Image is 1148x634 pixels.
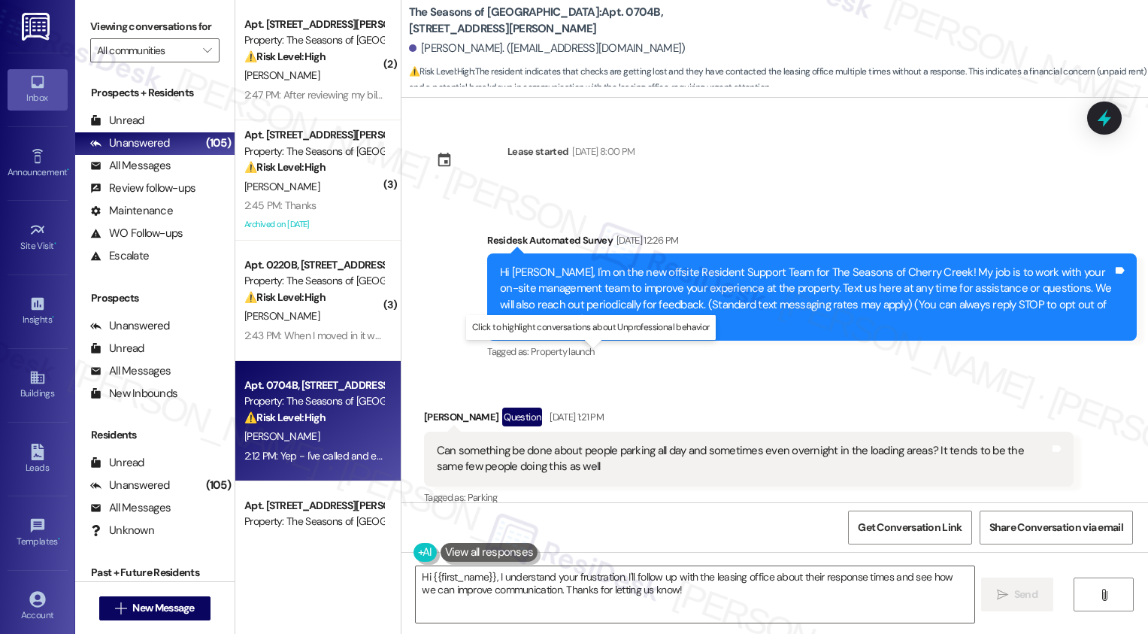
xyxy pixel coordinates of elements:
i:  [1098,589,1110,601]
div: All Messages [90,363,171,379]
div: Unknown [90,523,154,538]
strong: ⚠️ Risk Level: High [244,411,326,424]
div: (105) [202,474,235,497]
div: [DATE] 1:21 PM [546,409,604,425]
i:  [115,602,126,614]
span: [PERSON_NAME] [244,180,320,193]
span: Parking [468,491,497,504]
strong: ⚠️ Risk Level: High [244,50,326,63]
div: (105) [202,132,235,155]
div: Lease started [507,144,569,159]
div: Can something be done about people parking all day and sometimes even overnight in the loading ar... [437,443,1050,475]
div: Review follow-ups [90,180,195,196]
div: Prospects + Residents [75,85,235,101]
div: Unread [90,455,144,471]
strong: ⚠️ Risk Level: High [409,65,474,77]
span: Send [1014,587,1037,602]
span: • [58,534,60,545]
p: Click to highlight conversations about Unprofessional behavior [472,321,710,334]
span: • [52,312,54,323]
div: Tagged as: [487,341,1137,363]
div: Tagged as: [424,487,1074,508]
b: The Seasons of [GEOGRAPHIC_DATA]: Apt. 0704B, [STREET_ADDRESS][PERSON_NAME] [409,5,710,37]
div: Apt. [STREET_ADDRESS][PERSON_NAME] [244,498,383,514]
div: Archived on [DATE] [243,215,385,234]
div: Apt. 0704B, [STREET_ADDRESS][PERSON_NAME] [244,378,383,393]
strong: ⚠️ Risk Level: High [244,290,326,304]
img: ResiDesk Logo [22,13,53,41]
span: Get Conversation Link [858,520,962,535]
a: Leads [8,439,68,480]
button: New Message [99,596,211,620]
div: New Inbounds [90,386,177,402]
div: Prospects [75,290,235,306]
a: Insights • [8,291,68,332]
div: Apt. [STREET_ADDRESS][PERSON_NAME] [244,17,383,32]
div: Unanswered [90,135,170,151]
div: 2:43 PM: When I moved in it was explained to me that we do not pay gas, water, sewer, storm etc. ... [244,329,936,342]
div: All Messages [90,158,171,174]
div: Unread [90,341,144,356]
div: Residesk Automated Survey [487,232,1137,253]
span: Property launch [531,345,594,358]
span: [PERSON_NAME] [244,309,320,323]
textarea: Hi {{first_name}}, I understand your frustration. I'll follow up with the leasing office about th... [416,566,974,623]
span: • [67,165,69,175]
i:  [997,589,1008,601]
a: Account [8,587,68,627]
div: Unanswered [90,318,170,334]
div: [PERSON_NAME] [424,408,1074,432]
div: Property: The Seasons of [GEOGRAPHIC_DATA] [244,514,383,529]
div: Unread [90,113,144,129]
button: Send [981,578,1054,611]
i:  [203,44,211,56]
span: Share Conversation via email [989,520,1123,535]
div: 2:45 PM: Thanks [244,199,317,212]
div: 2:47 PM: After reviewing my bill it looks like I've been getting charged double for parking since... [244,88,871,102]
div: Unanswered [90,478,170,493]
span: • [54,238,56,249]
div: Hi [PERSON_NAME], I'm on the new offsite Resident Support Team for The Seasons of Cherry Creek! M... [500,265,1113,329]
div: WO Follow-ups [90,226,183,241]
div: [PERSON_NAME]. ([EMAIL_ADDRESS][DOMAIN_NAME]) [409,41,686,56]
span: : The resident indicates that checks are getting lost and they have contacted the leasing office ... [409,64,1148,96]
strong: ⚠️ Risk Level: High [244,160,326,174]
span: [PERSON_NAME] [244,429,320,443]
div: [DATE] 8:00 PM [568,144,635,159]
span: [PERSON_NAME] [244,68,320,82]
button: Share Conversation via email [980,511,1133,545]
div: All Messages [90,500,171,516]
div: Property: The Seasons of [GEOGRAPHIC_DATA] [244,393,383,409]
div: Apt. [STREET_ADDRESS][PERSON_NAME] [244,127,383,143]
div: Escalate [90,248,149,264]
button: Get Conversation Link [848,511,971,545]
div: Maintenance [90,203,173,219]
a: Buildings [8,365,68,405]
span: New Message [132,600,194,616]
div: Property: The Seasons of [GEOGRAPHIC_DATA] [244,32,383,48]
div: Question [502,408,542,426]
div: Past + Future Residents [75,565,235,581]
a: Templates • [8,513,68,554]
input: All communities [97,38,195,62]
a: Inbox [8,69,68,110]
div: Apt. 0220B, [STREET_ADDRESS][PERSON_NAME] [244,257,383,273]
label: Viewing conversations for [90,15,220,38]
div: Residents [75,427,235,443]
div: Property: The Seasons of [GEOGRAPHIC_DATA] [244,273,383,289]
div: Property: The Seasons of [GEOGRAPHIC_DATA] [244,144,383,159]
div: [DATE] 12:26 PM [613,232,678,248]
a: Site Visit • [8,217,68,258]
